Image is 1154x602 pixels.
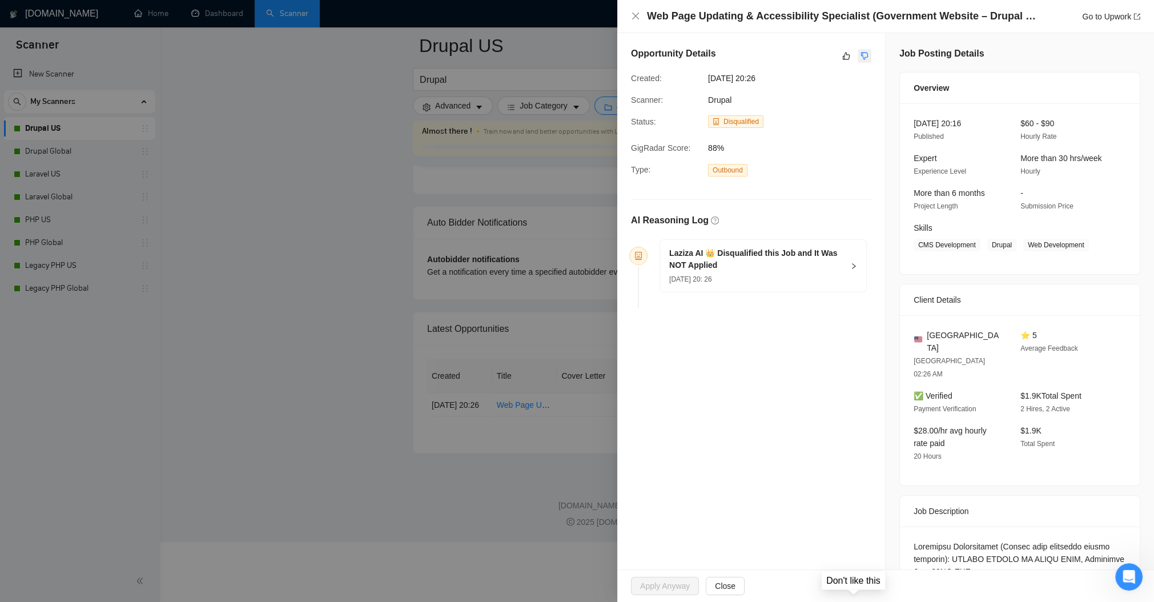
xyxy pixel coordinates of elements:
[899,47,984,61] h5: Job Posting Details
[1020,391,1081,400] span: $1.9K Total Spent
[1020,188,1023,198] span: -
[850,263,857,270] span: right
[1133,13,1140,20] span: export
[669,247,843,271] h5: Laziza AI 👑 Disqualified this Job and It Was NOT Applied
[1020,202,1073,210] span: Submission Price
[631,95,663,105] span: Scanner:
[839,49,853,63] button: like
[1023,239,1089,251] span: Web Development
[861,51,868,61] span: dislike
[1020,167,1040,175] span: Hourly
[713,118,719,125] span: robot
[914,223,932,232] span: Skills
[914,452,942,460] span: 20 Hours
[914,496,1126,527] div: Job Description
[1020,154,1101,163] span: More than 30 hrs/week
[669,275,711,283] span: [DATE] 20: 26
[914,133,944,141] span: Published
[927,329,1002,354] span: [GEOGRAPHIC_DATA]
[631,143,690,152] span: GigRadar Score:
[631,165,650,174] span: Type:
[708,164,747,176] span: Outbound
[914,426,987,448] span: $28.00/hr avg hourly rate paid
[723,118,759,126] span: Disqualified
[631,47,715,61] h5: Opportunity Details
[647,9,1041,23] h4: Web Page Updating & Accessibility Specialist (Government Website – Drupal CMS)
[1020,426,1042,435] span: $1.9K
[631,214,709,227] h5: AI Reasoning Log
[1020,119,1054,128] span: $60 - $90
[715,580,735,592] span: Close
[706,577,745,595] button: Close
[1020,440,1055,448] span: Total Spent
[914,119,961,128] span: [DATE] 20:16
[842,51,850,61] span: like
[914,284,1126,315] div: Client Details
[914,167,966,175] span: Experience Level
[1020,133,1056,141] span: Hourly Rate
[1020,344,1078,352] span: Average Feedback
[914,335,922,343] img: 🇺🇸
[914,239,980,251] span: CMS Development
[708,72,879,85] span: [DATE] 20:26
[914,391,952,400] span: ✅ Verified
[914,154,936,163] span: Expert
[708,142,879,154] span: 88%
[1020,405,1070,413] span: 2 Hires, 2 Active
[858,49,871,63] button: dislike
[631,74,662,83] span: Created:
[914,357,985,378] span: [GEOGRAPHIC_DATA] 02:26 AM
[634,252,642,260] span: robot
[1082,12,1140,21] a: Go to Upworkexport
[708,95,731,105] span: Drupal
[987,239,1016,251] span: Drupal
[914,405,976,413] span: Payment Verification
[1020,331,1037,340] span: ⭐ 5
[826,575,880,585] div: Don't like this
[711,216,719,224] span: question-circle
[631,11,640,21] span: close
[914,82,949,94] span: Overview
[631,117,656,126] span: Status:
[914,188,985,198] span: More than 6 months
[631,11,640,21] button: Close
[1115,563,1143,591] iframe: Intercom live chat
[914,202,958,210] span: Project Length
